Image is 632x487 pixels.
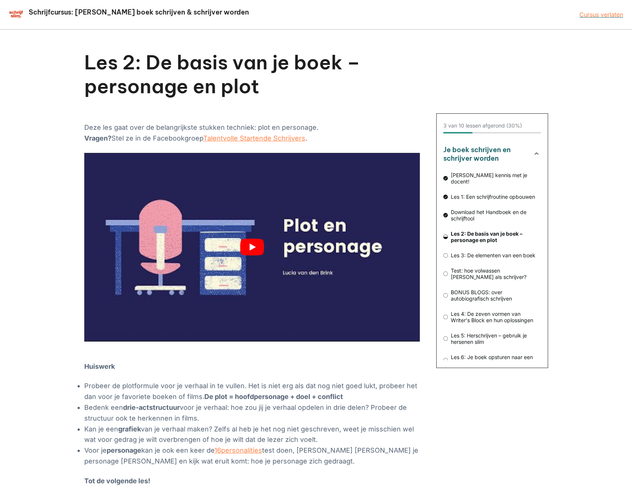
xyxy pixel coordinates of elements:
strong: personage [107,446,141,454]
li: Probeer de plotformule voor je verhaal in te vullen. Het is niet erg als dat nog niet goed lukt, ... [84,381,420,402]
strong: Huiswerk [84,362,115,370]
a: 16personalities [214,446,262,454]
span: BONUS BLOGS: over autobiografisch schrijven [448,289,541,302]
li: Voor je kan je ook een keer de test doen, [PERSON_NAME] [PERSON_NAME] je personage [PERSON_NAME] ... [84,445,420,467]
span: Les 1: Een schrijfroutine opbouwen [448,194,541,200]
a: Talentvolle Startende Schrijvers [203,134,305,142]
span: Les 4: De zeven vormen van Writer's Block en hun oplossingen [448,311,541,323]
h3: Je boek schrijven en schrijver worden [443,145,525,163]
button: play Youtube video [84,153,420,342]
span: [PERSON_NAME] kennis met je docent! [448,172,541,185]
a: Download het Handboek en de schrijftool [443,209,541,221]
strong: grafiek [118,425,141,433]
strong: Tot de volgende les! [84,477,150,485]
h2: Schrijfcursus: [PERSON_NAME] boek schrijven & schrijver worden [28,8,250,16]
button: Je boek schrijven en schrijver worden [443,145,541,163]
span: Les 2: De basis van je boek – personage en plot [448,230,541,243]
strong: De plot = hoofdpersonage + doel + conflict [204,393,343,400]
span: Les 3: De elementen van een boek [448,252,541,258]
a: Les 5: Herschrijven – gebruik je hersenen slim [443,332,541,345]
h1: Les 2: De basis van je boek – personage en plot [84,51,420,98]
div: 3 van 10 lessen afgerond (30%) [443,123,522,129]
a: Les 6: Je boek opsturen naar een uitgeverij [443,354,541,367]
strong: drie-actstructuur [123,403,180,411]
li: Bedenk een voor je verhaal: hoe zou jij je verhaal opdelen in drie delen? Probeer de structuur oo... [84,402,420,424]
p: Deze les gaat over de belangrijkste stukken techniek: plot en personage. Stel ze in de Facebookgr... [84,122,420,144]
a: Les 4: De zeven vormen van Writer's Block en hun oplossingen [443,311,541,323]
a: Les 2: De basis van je boek – personage en plot [443,230,541,243]
a: Les 3: De elementen van een boek [443,252,541,258]
a: BONUS BLOGS: over autobiografisch schrijven [443,289,541,302]
a: Les 1: Een schrijfroutine opbouwen [443,194,541,200]
span: Download het Handboek en de schrijftool [448,209,541,221]
a: Test: hoe volwassen [PERSON_NAME] als schrijver? [443,267,541,280]
a: [PERSON_NAME] kennis met je docent! [443,172,541,185]
li: Kan je een van je verhaal maken? Zelfs al heb je het nog niet geschreven, weet je misschien wel w... [84,424,420,446]
img: schrijfcursus schrijfslim academy [9,10,23,19]
span: Test: hoe volwassen [PERSON_NAME] als schrijver? [448,267,541,280]
nav: Cursusoverzicht [443,145,541,364]
span: Les 6: Je boek opsturen naar een uitgeverij [448,354,541,367]
span: Les 5: Herschrijven – gebruik je hersenen slim [448,332,541,345]
a: Cursus verlaten [579,11,623,18]
strong: Vragen? [84,134,111,142]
